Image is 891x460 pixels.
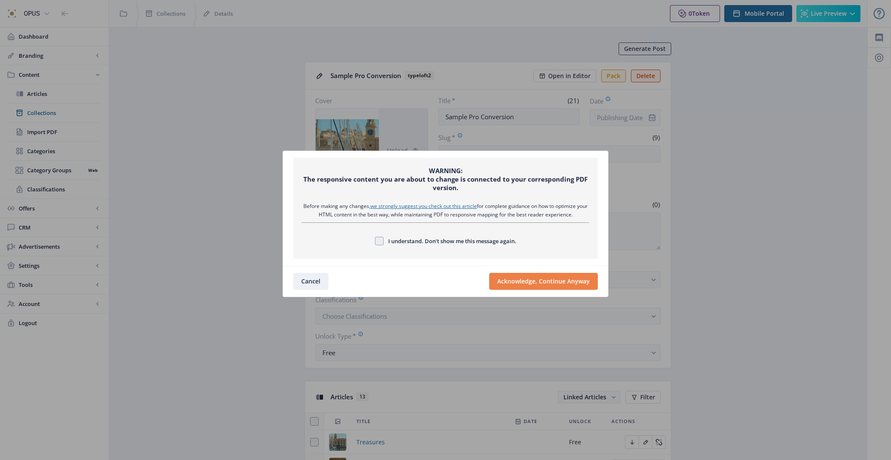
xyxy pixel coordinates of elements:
div: WARNING: The responsive content you are about to change is connected to your corresponding PDF ve... [302,166,589,192]
div: Before making any changes, for complete guidance on how to optimize your HTML content in the best... [302,202,589,219]
button: Cancel [293,273,328,290]
span: I understand. Don’t show me this message again. [384,236,516,246]
a: we strongly suggest you check out this article [370,202,477,210]
button: Acknowledge, Continue Anyway [489,273,598,290]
